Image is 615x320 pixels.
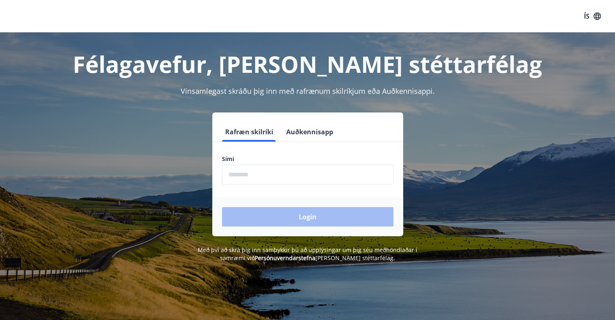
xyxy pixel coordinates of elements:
[181,86,435,96] span: Vinsamlegast skráðu þig inn með rafrænum skilríkjum eða Auðkennisappi.
[579,9,605,23] button: ÍS
[222,122,277,142] button: Rafræn skilríki
[26,49,589,79] h1: Félagavefur, [PERSON_NAME] stéttarfélag
[198,246,417,262] span: Með því að skrá þig inn samþykkir þú að upplýsingar um þig séu meðhöndlaðar í samræmi við [PERSON...
[222,155,393,163] label: Sími
[283,122,336,142] button: Auðkennisapp
[255,254,315,262] a: Persónuverndarstefna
